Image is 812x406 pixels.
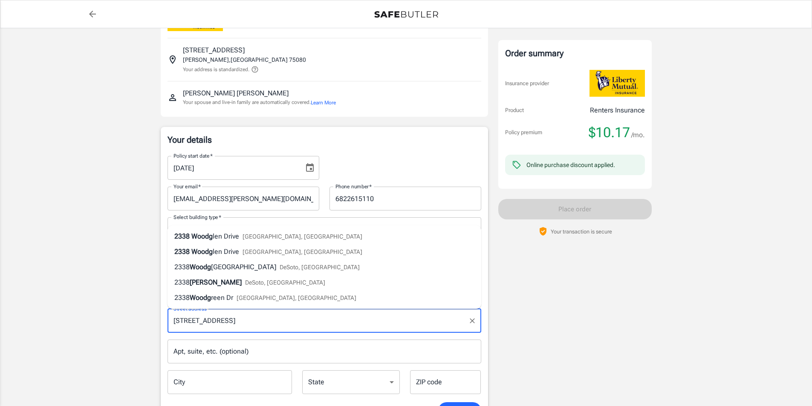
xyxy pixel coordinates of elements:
svg: Insured address [168,55,178,65]
p: Your address is standardized. [183,66,249,73]
span: Woodg [190,294,211,302]
img: Liberty Mutual [589,70,645,97]
p: Your transaction is secure [551,227,612,236]
span: $10.17 [589,124,630,141]
label: Street address [173,305,207,312]
svg: Insured person [168,92,178,103]
label: Your email [173,183,201,190]
img: Back to quotes [374,11,438,18]
p: Your spouse and live-in family are automatically covered. [183,98,336,107]
span: 2338 [174,232,190,240]
span: [GEOGRAPHIC_DATA], [GEOGRAPHIC_DATA] [237,294,356,301]
p: [STREET_ADDRESS] [183,45,245,55]
label: Phone number [335,183,372,190]
span: 2338 Woodg [174,248,213,256]
button: Clear [466,315,478,327]
input: Enter email [168,187,319,210]
div: Order summary [505,47,645,60]
a: back to quotes [84,6,101,23]
p: [PERSON_NAME] , [GEOGRAPHIC_DATA] 75080 [183,55,306,64]
span: [PERSON_NAME] [190,278,242,286]
div: Low rise (8 stories or less) [168,217,481,241]
span: len Drive [213,232,239,240]
p: Product [505,106,524,115]
div: Online purchase discount applied. [526,161,615,169]
span: 2338 [174,263,190,271]
input: Enter number [329,187,481,210]
span: Woodg [191,232,213,240]
p: [PERSON_NAME] [PERSON_NAME] [183,88,289,98]
input: MM/DD/YYYY [168,156,298,180]
span: DeSoto, [GEOGRAPHIC_DATA] [280,264,360,271]
span: reen Dr [211,294,233,302]
p: Policy premium [505,128,542,137]
span: [GEOGRAPHIC_DATA], [GEOGRAPHIC_DATA] [243,248,362,255]
label: Select building type [173,213,221,221]
button: Choose date, selected date is Sep 5, 2025 [301,159,318,176]
span: DeSoto, [GEOGRAPHIC_DATA] [245,279,325,286]
span: 2338 [174,294,190,302]
p: Your details [168,134,481,146]
span: Woodg [190,263,211,271]
p: Insurance provider [505,79,549,88]
button: Learn More [311,99,336,107]
span: len Drive [213,248,239,256]
label: Policy start date [173,152,213,159]
span: 2338 [174,278,190,286]
p: Renters Insurance [590,105,645,115]
span: [GEOGRAPHIC_DATA] [211,263,276,271]
span: [GEOGRAPHIC_DATA], [GEOGRAPHIC_DATA] [243,233,362,240]
span: /mo. [631,129,645,141]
